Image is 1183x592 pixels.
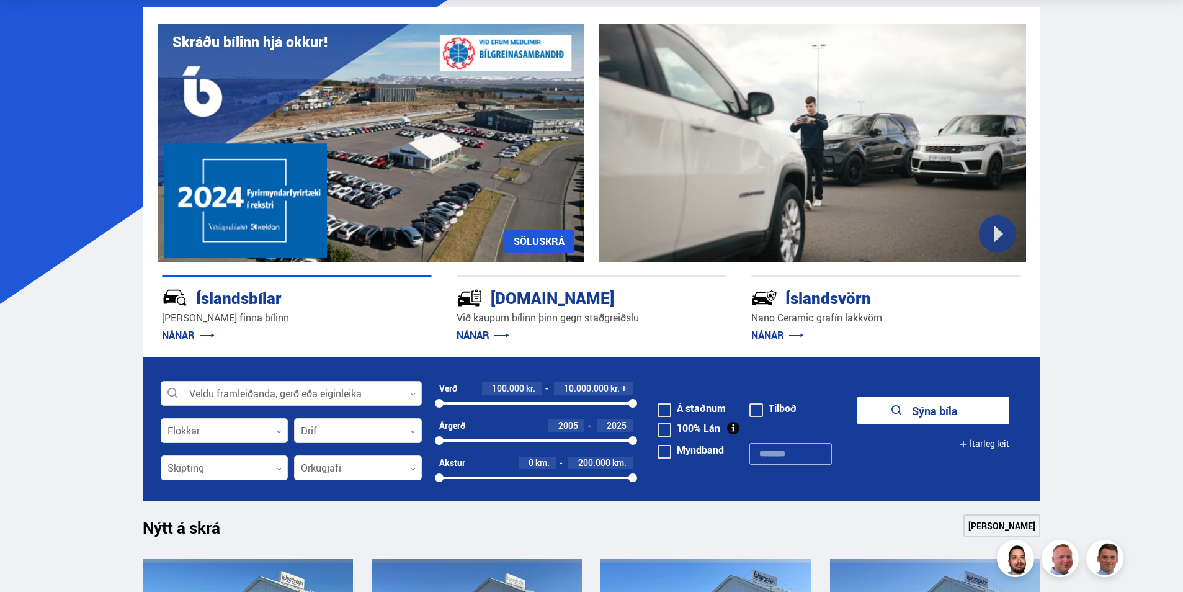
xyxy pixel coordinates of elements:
span: 100.000 [492,382,524,394]
img: siFngHWaQ9KaOqBr.png [1043,542,1081,579]
button: Ítarleg leit [959,430,1009,458]
div: Íslandsbílar [162,286,388,308]
span: 0 [529,457,533,469]
span: 200.000 [578,457,610,469]
button: Opna LiveChat spjallviðmót [10,5,47,42]
a: NÁNAR [457,328,509,342]
span: 10.000.000 [564,382,609,394]
span: kr. [610,383,620,393]
div: Verð [439,383,457,393]
img: FbJEzSuNWCJXmdc-.webp [1088,542,1125,579]
p: [PERSON_NAME] finna bílinn [162,311,432,325]
div: Árgerð [439,421,465,431]
img: JRvxyua_JYH6wB4c.svg [162,285,188,311]
span: km. [612,458,627,468]
label: 100% Lán [658,423,720,433]
img: nhp88E3Fdnt1Opn2.png [999,542,1036,579]
label: Á staðnum [658,403,726,413]
label: Myndband [658,445,724,455]
h1: Nýtt á skrá [143,518,242,544]
img: tr5P-W3DuiFaO7aO.svg [457,285,483,311]
a: NÁNAR [751,328,804,342]
p: Nano Ceramic grafín lakkvörn [751,311,1021,325]
div: Íslandsvörn [751,286,977,308]
p: Við kaupum bílinn þinn gegn staðgreiðslu [457,311,726,325]
div: [DOMAIN_NAME] [457,286,682,308]
button: Sýna bíla [857,397,1009,424]
a: [PERSON_NAME] [963,514,1040,537]
a: NÁNAR [162,328,215,342]
img: eKx6w-_Home_640_.png [158,24,584,262]
div: Akstur [439,458,465,468]
span: km. [535,458,550,468]
a: SÖLUSKRÁ [504,230,574,253]
span: 2005 [558,419,578,431]
h1: Skráðu bílinn hjá okkur! [172,34,328,50]
span: kr. [526,383,535,393]
span: + [622,383,627,393]
label: Tilboð [749,403,797,413]
img: -Svtn6bYgwAsiwNX.svg [751,285,777,311]
span: 2025 [607,419,627,431]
